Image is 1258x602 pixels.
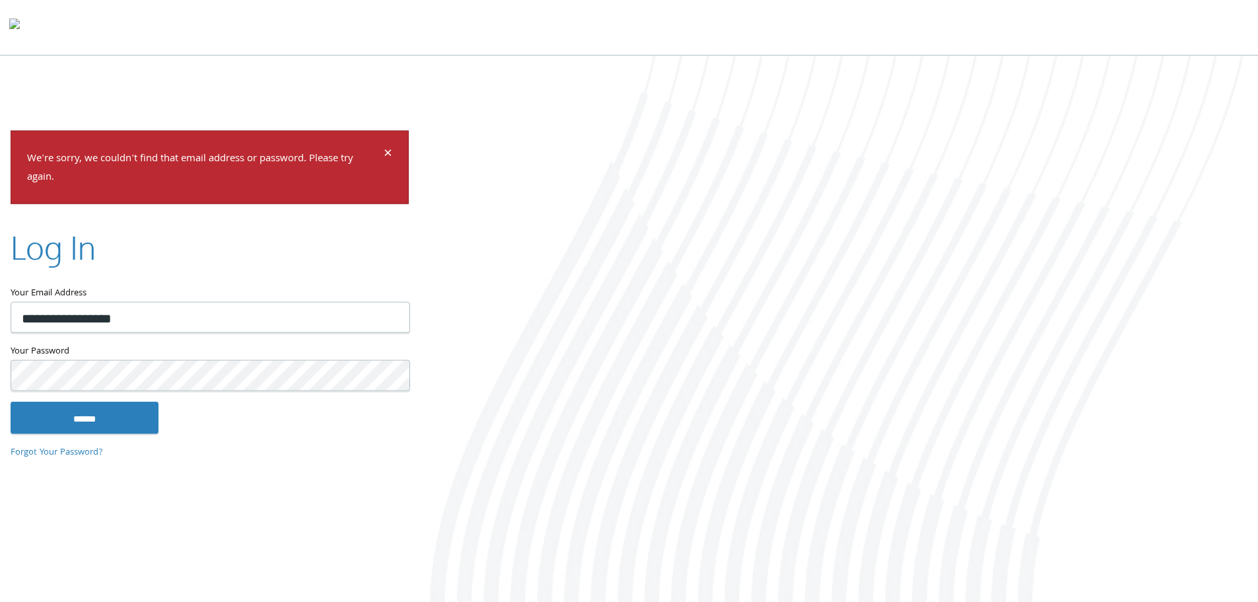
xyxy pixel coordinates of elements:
[384,141,392,167] span: ×
[11,225,96,270] h2: Log In
[11,445,103,459] a: Forgot Your Password?
[384,147,392,163] button: Dismiss alert
[11,344,409,360] label: Your Password
[27,149,382,188] p: We're sorry, we couldn't find that email address or password. Please try again.
[9,14,20,40] img: todyl-logo-dark.svg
